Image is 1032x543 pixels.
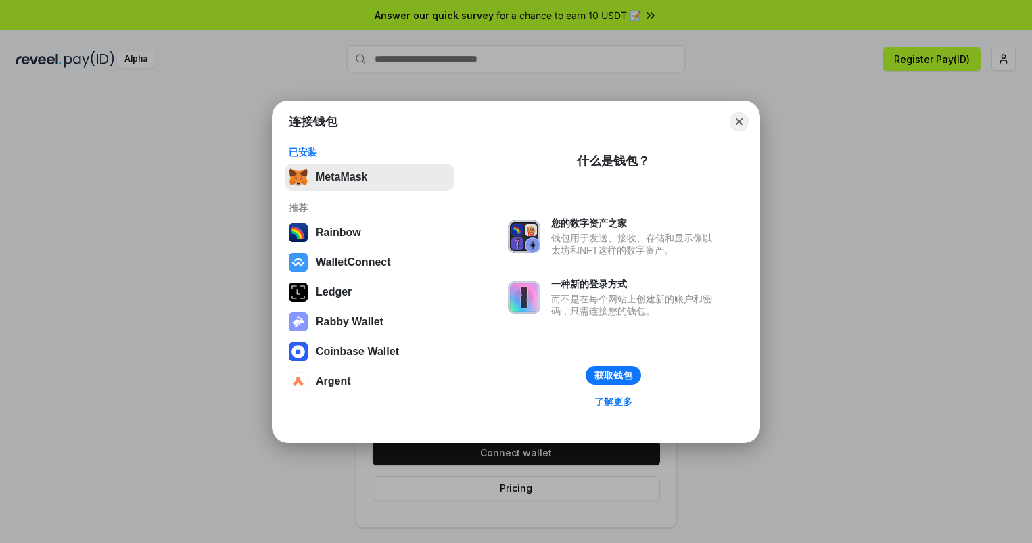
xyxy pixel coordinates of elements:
h1: 连接钱包 [289,114,337,130]
button: Close [730,112,749,131]
img: svg+xml,%3Csvg%20xmlns%3D%22http%3A%2F%2Fwww.w3.org%2F2000%2Fsvg%22%20width%3D%2228%22%20height%3... [289,283,308,302]
img: svg+xml,%3Csvg%20width%3D%22120%22%20height%3D%22120%22%20viewBox%3D%220%200%20120%20120%22%20fil... [289,223,308,242]
div: 什么是钱包？ [577,153,650,169]
button: Rabby Wallet [285,308,454,335]
div: 而不是在每个网站上创建新的账户和密码，只需连接您的钱包。 [551,293,719,317]
div: 已安装 [289,146,450,158]
img: svg+xml,%3Csvg%20xmlns%3D%22http%3A%2F%2Fwww.w3.org%2F2000%2Fsvg%22%20fill%3D%22none%22%20viewBox... [289,312,308,331]
div: MetaMask [316,171,367,183]
a: 了解更多 [586,393,640,410]
div: Rabby Wallet [316,316,383,328]
div: Ledger [316,286,352,298]
img: svg+xml,%3Csvg%20xmlns%3D%22http%3A%2F%2Fwww.w3.org%2F2000%2Fsvg%22%20fill%3D%22none%22%20viewBox... [508,281,540,314]
button: WalletConnect [285,249,454,276]
div: Coinbase Wallet [316,346,399,358]
button: Coinbase Wallet [285,338,454,365]
img: svg+xml,%3Csvg%20fill%3D%22none%22%20height%3D%2233%22%20viewBox%3D%220%200%2035%2033%22%20width%... [289,168,308,187]
div: WalletConnect [316,256,391,268]
div: 推荐 [289,202,450,214]
button: 获取钱包 [586,366,641,385]
button: Ledger [285,279,454,306]
div: 获取钱包 [594,369,632,381]
img: svg+xml,%3Csvg%20xmlns%3D%22http%3A%2F%2Fwww.w3.org%2F2000%2Fsvg%22%20fill%3D%22none%22%20viewBox... [508,220,540,253]
div: 了解更多 [594,396,632,408]
div: Argent [316,375,351,387]
div: 一种新的登录方式 [551,278,719,290]
div: Rainbow [316,227,361,239]
div: 您的数字资产之家 [551,217,719,229]
div: 钱包用于发送、接收、存储和显示像以太坊和NFT这样的数字资产。 [551,232,719,256]
img: svg+xml,%3Csvg%20width%3D%2228%22%20height%3D%2228%22%20viewBox%3D%220%200%2028%2028%22%20fill%3D... [289,342,308,361]
button: Argent [285,368,454,395]
img: svg+xml,%3Csvg%20width%3D%2228%22%20height%3D%2228%22%20viewBox%3D%220%200%2028%2028%22%20fill%3D... [289,372,308,391]
button: MetaMask [285,164,454,191]
img: svg+xml,%3Csvg%20width%3D%2228%22%20height%3D%2228%22%20viewBox%3D%220%200%2028%2028%22%20fill%3D... [289,253,308,272]
button: Rainbow [285,219,454,246]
